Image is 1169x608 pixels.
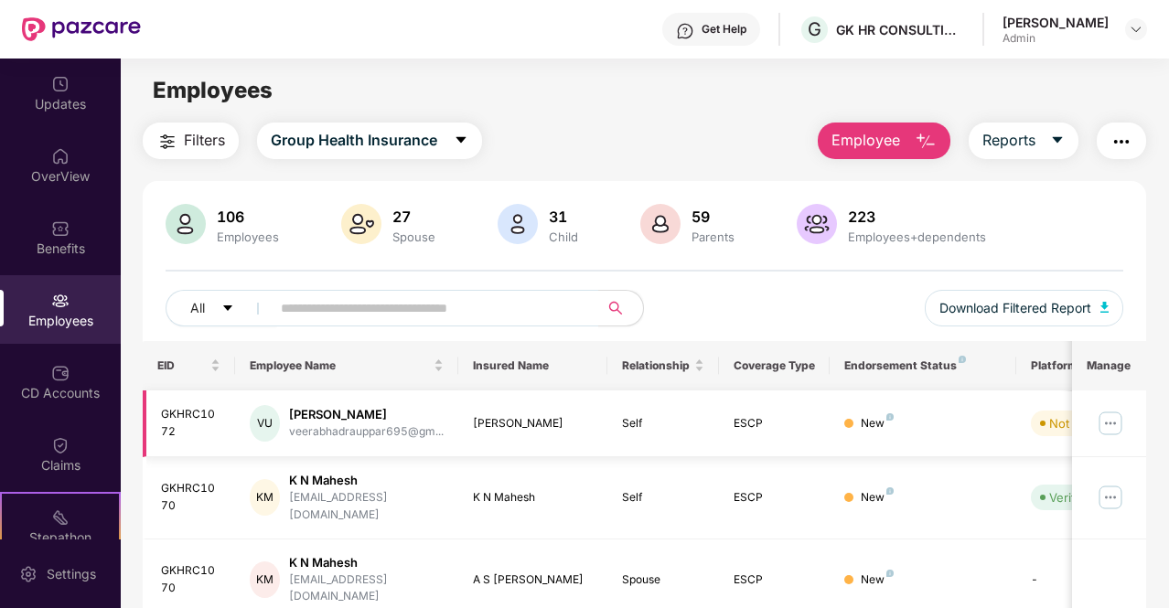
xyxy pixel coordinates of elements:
div: Spouse [389,229,439,244]
div: Get Help [702,22,746,37]
div: Self [622,415,704,432]
button: Group Health Insurancecaret-down [257,123,482,159]
div: Admin [1003,31,1109,46]
img: svg+xml;base64,PHN2ZyB4bWxucz0iaHR0cDovL3d3dy53My5vcmcvMjAwMC9zdmciIHhtbG5zOnhsaW5rPSJodHRwOi8vd3... [915,131,937,153]
div: Platform Status [1031,358,1131,373]
div: Spouse [622,571,704,589]
span: All [190,298,205,318]
img: svg+xml;base64,PHN2ZyB4bWxucz0iaHR0cDovL3d3dy53My5vcmcvMjAwMC9zdmciIHdpZHRoPSI4IiBoZWlnaHQ9IjgiIH... [886,413,894,421]
img: svg+xml;base64,PHN2ZyBpZD0iQ0RfQWNjb3VudHMiIGRhdGEtbmFtZT0iQ0QgQWNjb3VudHMiIHhtbG5zPSJodHRwOi8vd3... [51,364,70,382]
span: Group Health Insurance [271,129,437,152]
button: Employee [818,123,950,159]
img: svg+xml;base64,PHN2ZyB4bWxucz0iaHR0cDovL3d3dy53My5vcmcvMjAwMC9zdmciIHdpZHRoPSI4IiBoZWlnaHQ9IjgiIH... [959,356,966,363]
img: svg+xml;base64,PHN2ZyB4bWxucz0iaHR0cDovL3d3dy53My5vcmcvMjAwMC9zdmciIHdpZHRoPSI4IiBoZWlnaHQ9IjgiIH... [886,487,894,495]
span: Relationship [622,358,691,373]
button: Reportscaret-down [969,123,1078,159]
img: svg+xml;base64,PHN2ZyBpZD0iQmVuZWZpdHMiIHhtbG5zPSJodHRwOi8vd3d3LnczLm9yZy8yMDAwL3N2ZyIgd2lkdGg9Ij... [51,219,70,238]
div: Employees [213,229,283,244]
span: search [598,301,634,315]
span: Employee [831,129,900,152]
img: svg+xml;base64,PHN2ZyB4bWxucz0iaHR0cDovL3d3dy53My5vcmcvMjAwMC9zdmciIHdpZHRoPSIyNCIgaGVpZ2h0PSIyNC... [156,131,178,153]
div: Child [545,229,582,244]
div: K N Mahesh [473,489,593,507]
div: GKHRC1070 [161,480,221,515]
img: svg+xml;base64,PHN2ZyB4bWxucz0iaHR0cDovL3d3dy53My5vcmcvMjAwMC9zdmciIHhtbG5zOnhsaW5rPSJodHRwOi8vd3... [498,204,538,244]
span: caret-down [454,133,468,149]
img: svg+xml;base64,PHN2ZyB4bWxucz0iaHR0cDovL3d3dy53My5vcmcvMjAwMC9zdmciIHhtbG5zOnhsaW5rPSJodHRwOi8vd3... [640,204,681,244]
div: Not Verified [1049,414,1116,432]
th: EID [143,341,236,390]
img: svg+xml;base64,PHN2ZyBpZD0iQ2xhaW0iIHhtbG5zPSJodHRwOi8vd3d3LnczLm9yZy8yMDAwL3N2ZyIgd2lkdGg9IjIwIi... [51,436,70,454]
img: svg+xml;base64,PHN2ZyBpZD0iU2V0dGluZy0yMHgyMCIgeG1sbnM9Imh0dHA6Ly93d3cudzMub3JnLzIwMDAvc3ZnIiB3aW... [19,565,38,583]
div: K N Mahesh [289,554,444,571]
div: veerabhadrauppar695@gm... [289,423,444,441]
div: 106 [213,208,283,226]
img: svg+xml;base64,PHN2ZyB4bWxucz0iaHR0cDovL3d3dy53My5vcmcvMjAwMC9zdmciIHdpZHRoPSI4IiBoZWlnaHQ9IjgiIH... [886,570,894,577]
img: manageButton [1096,483,1125,512]
div: A S [PERSON_NAME] [473,571,593,589]
img: svg+xml;base64,PHN2ZyB4bWxucz0iaHR0cDovL3d3dy53My5vcmcvMjAwMC9zdmciIHhtbG5zOnhsaW5rPSJodHRwOi8vd3... [797,204,837,244]
button: Download Filtered Report [925,290,1124,326]
div: VU [250,405,280,442]
div: GKHRC1070 [161,562,221,597]
img: manageButton [1096,409,1125,438]
th: Insured Name [458,341,607,390]
span: Employees [153,77,273,103]
img: svg+xml;base64,PHN2ZyBpZD0iVXBkYXRlZCIgeG1sbnM9Imh0dHA6Ly93d3cudzMub3JnLzIwMDAvc3ZnIiB3aWR0aD0iMj... [51,75,70,93]
th: Manage [1072,341,1146,390]
div: GK HR CONSULTING INDIA PRIVATE LIMITED [836,21,964,38]
div: KM [250,561,280,598]
img: svg+xml;base64,PHN2ZyB4bWxucz0iaHR0cDovL3d3dy53My5vcmcvMjAwMC9zdmciIHdpZHRoPSIyNCIgaGVpZ2h0PSIyNC... [1110,131,1132,153]
div: ESCP [734,571,816,589]
div: Settings [41,565,102,583]
button: search [598,290,644,326]
img: svg+xml;base64,PHN2ZyB4bWxucz0iaHR0cDovL3d3dy53My5vcmcvMjAwMC9zdmciIHhtbG5zOnhsaW5rPSJodHRwOi8vd3... [341,204,381,244]
div: ESCP [734,415,816,432]
div: [PERSON_NAME] [289,406,444,423]
div: 59 [688,208,738,226]
div: Parents [688,229,738,244]
span: caret-down [1050,133,1065,149]
div: 27 [389,208,439,226]
div: [PERSON_NAME] [1003,14,1109,31]
span: G [808,18,821,40]
button: Allcaret-down [166,290,277,326]
img: svg+xml;base64,PHN2ZyBpZD0iRHJvcGRvd24tMzJ4MzIiIHhtbG5zPSJodHRwOi8vd3d3LnczLm9yZy8yMDAwL3N2ZyIgd2... [1129,22,1143,37]
img: svg+xml;base64,PHN2ZyBpZD0iRW1wbG95ZWVzIiB4bWxucz0iaHR0cDovL3d3dy53My5vcmcvMjAwMC9zdmciIHdpZHRoPS... [51,292,70,310]
span: caret-down [221,302,234,316]
span: Download Filtered Report [939,298,1091,318]
img: svg+xml;base64,PHN2ZyB4bWxucz0iaHR0cDovL3d3dy53My5vcmcvMjAwMC9zdmciIHhtbG5zOnhsaW5rPSJodHRwOi8vd3... [1100,302,1110,313]
span: EID [157,358,208,373]
div: 31 [545,208,582,226]
div: 223 [844,208,990,226]
div: New [861,415,894,432]
div: Stepathon [2,528,119,547]
div: [EMAIL_ADDRESS][DOMAIN_NAME] [289,489,444,524]
span: Filters [184,129,225,152]
div: KM [250,479,280,516]
span: Reports [982,129,1035,152]
div: ESCP [734,489,816,507]
th: Coverage Type [719,341,831,390]
div: Verified [1049,488,1093,507]
th: Relationship [607,341,719,390]
img: svg+xml;base64,PHN2ZyBpZD0iSG9tZSIgeG1sbnM9Imh0dHA6Ly93d3cudzMub3JnLzIwMDAvc3ZnIiB3aWR0aD0iMjAiIG... [51,147,70,165]
th: Employee Name [235,341,458,390]
button: Filters [143,123,239,159]
span: Employee Name [250,358,430,373]
img: svg+xml;base64,PHN2ZyB4bWxucz0iaHR0cDovL3d3dy53My5vcmcvMjAwMC9zdmciIHdpZHRoPSIyMSIgaGVpZ2h0PSIyMC... [51,508,70,527]
div: New [861,571,894,589]
div: Self [622,489,704,507]
div: [PERSON_NAME] [473,415,593,432]
div: Endorsement Status [844,358,1001,373]
div: K N Mahesh [289,472,444,489]
img: svg+xml;base64,PHN2ZyBpZD0iSGVscC0zMngzMiIgeG1sbnM9Imh0dHA6Ly93d3cudzMub3JnLzIwMDAvc3ZnIiB3aWR0aD... [676,22,694,40]
img: svg+xml;base64,PHN2ZyB4bWxucz0iaHR0cDovL3d3dy53My5vcmcvMjAwMC9zdmciIHhtbG5zOnhsaW5rPSJodHRwOi8vd3... [166,204,206,244]
div: New [861,489,894,507]
div: [EMAIL_ADDRESS][DOMAIN_NAME] [289,571,444,606]
div: Employees+dependents [844,229,990,244]
div: GKHRC1072 [161,406,221,441]
img: New Pazcare Logo [22,17,141,41]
